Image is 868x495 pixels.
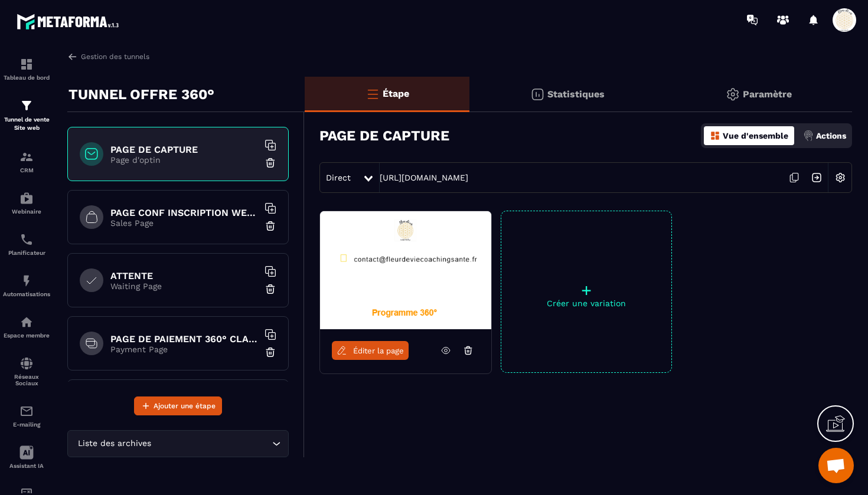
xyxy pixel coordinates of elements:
[265,220,276,232] img: trash
[3,167,50,173] p: CRM
[3,74,50,81] p: Tableau de bord
[67,51,78,62] img: arrow
[68,83,214,106] p: TUNNEL OFFRE 360°
[3,90,50,141] a: formationformationTunnel de vente Site web
[110,333,258,345] h6: PAGE DE PAIEMENT 360° CLASSIQUE
[19,404,34,418] img: email
[19,57,34,71] img: formation
[3,395,50,437] a: emailemailE-mailing
[265,346,276,358] img: trash
[3,332,50,339] p: Espace membre
[134,396,222,415] button: Ajouter une étape
[3,250,50,256] p: Planificateur
[726,87,740,101] img: setting-gr.5f69749f.svg
[3,348,50,395] a: social-networksocial-networkRéseaux Sociaux
[723,131,788,140] p: Vue d'ensemble
[19,191,34,205] img: automations
[3,291,50,297] p: Automatisations
[3,208,50,215] p: Webinaire
[110,345,258,354] p: Payment Page
[154,400,216,412] span: Ajouter une étape
[3,265,50,306] a: automationsautomationsAutomatisations
[380,173,468,182] a: [URL][DOMAIN_NAME]
[3,463,50,469] p: Assistant IA
[710,130,720,141] img: dashboard-orange.40269519.svg
[332,341,409,360] a: Éditer la page
[320,211,491,329] img: image
[110,144,258,155] h6: PAGE DE CAPTURE
[3,224,50,265] a: schedulerschedulerPlanificateur
[3,182,50,224] a: automationsautomationsWebinaire
[3,116,50,132] p: Tunnel de vente Site web
[110,155,258,165] p: Page d'optin
[19,232,34,247] img: scheduler
[829,166,851,189] img: setting-w.858f3a88.svg
[319,127,449,144] h3: PAGE DE CAPTURE
[326,173,351,182] span: Direct
[67,51,149,62] a: Gestion des tunnels
[265,283,276,295] img: trash
[19,99,34,113] img: formation
[530,87,544,101] img: stats.20deebd0.svg
[3,48,50,90] a: formationformationTableau de bord
[3,421,50,428] p: E-mailing
[743,88,792,100] p: Paramètre
[67,430,289,457] div: Search for option
[19,274,34,288] img: automations
[265,157,276,169] img: trash
[19,356,34,371] img: social-network
[75,437,154,450] span: Liste des archives
[3,141,50,182] a: formationformationCRM
[3,437,50,478] a: Assistant IA
[501,299,671,308] p: Créer une variation
[110,281,258,291] p: Waiting Page
[383,88,409,99] p: Étape
[154,437,269,450] input: Search for option
[818,448,854,483] div: Ouvrir le chat
[19,150,34,164] img: formation
[110,270,258,281] h6: ATTENTE
[805,166,828,189] img: arrow-next.bcc2205e.svg
[110,207,258,218] h6: PAGE CONF INSCRIPTION WEBINAIRE
[547,88,605,100] p: Statistiques
[3,306,50,348] a: automationsautomationsEspace membre
[366,87,380,101] img: bars-o.4a397970.svg
[19,315,34,329] img: automations
[501,282,671,299] p: +
[3,373,50,386] p: Réseaux Sociaux
[353,346,404,355] span: Éditer la page
[110,218,258,228] p: Sales Page
[17,11,123,32] img: logo
[816,131,846,140] p: Actions
[803,130,814,141] img: actions.d6e523a2.png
